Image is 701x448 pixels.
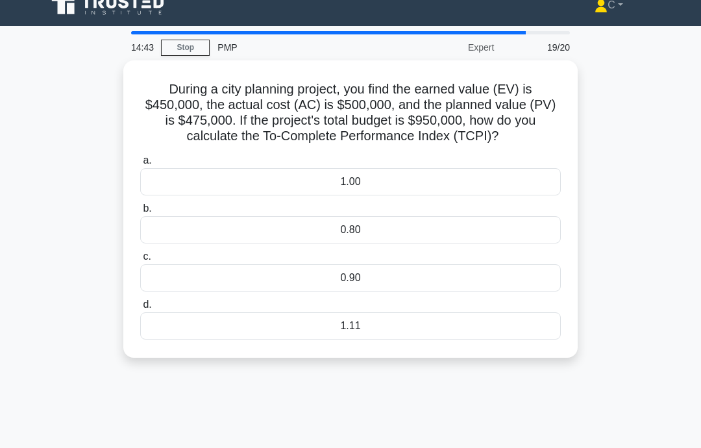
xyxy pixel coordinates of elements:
[143,155,151,166] span: a.
[140,168,561,195] div: 1.00
[140,216,561,243] div: 0.80
[143,203,151,214] span: b.
[502,34,578,60] div: 19/20
[143,251,151,262] span: c.
[123,34,161,60] div: 14:43
[139,81,562,145] h5: During a city planning project, you find the earned value (EV) is $450,000, the actual cost (AC) ...
[161,40,210,56] a: Stop
[210,34,388,60] div: PMP
[140,312,561,340] div: 1.11
[388,34,502,60] div: Expert
[140,264,561,292] div: 0.90
[143,299,151,310] span: d.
